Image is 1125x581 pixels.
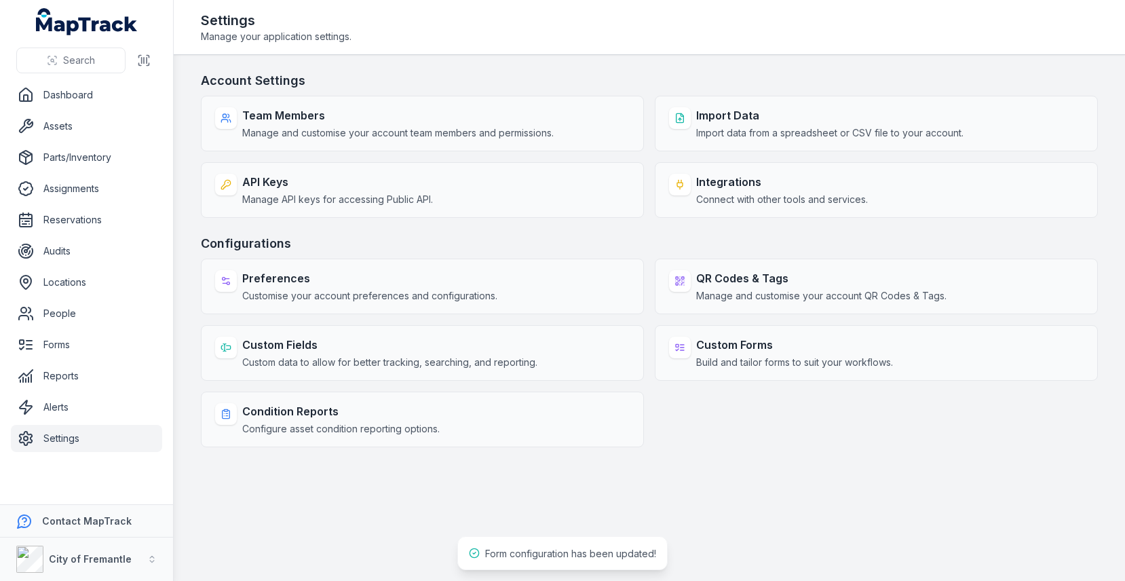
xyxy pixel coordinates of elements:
a: Import DataImport data from a spreadsheet or CSV file to your account. [655,96,1098,151]
span: Search [63,54,95,67]
span: Custom data to allow for better tracking, searching, and reporting. [242,356,537,369]
strong: Import Data [696,107,964,124]
a: API KeysManage API keys for accessing Public API. [201,162,644,218]
h3: Account Settings [201,71,1098,90]
strong: Contact MapTrack [42,515,132,527]
strong: Team Members [242,107,554,124]
a: Condition ReportsConfigure asset condition reporting options. [201,392,644,447]
a: Locations [11,269,162,296]
strong: Condition Reports [242,403,440,419]
a: Alerts [11,394,162,421]
strong: Custom Forms [696,337,893,353]
a: Dashboard [11,81,162,109]
strong: Custom Fields [242,337,537,353]
span: Connect with other tools and services. [696,193,868,206]
h3: Configurations [201,234,1098,253]
a: Reports [11,362,162,390]
a: Assignments [11,175,162,202]
a: Reservations [11,206,162,233]
a: Custom FieldsCustom data to allow for better tracking, searching, and reporting. [201,325,644,381]
a: Custom FormsBuild and tailor forms to suit your workflows. [655,325,1098,381]
span: Build and tailor forms to suit your workflows. [696,356,893,369]
a: Parts/Inventory [11,144,162,171]
span: Manage and customise your account QR Codes & Tags. [696,289,947,303]
strong: Integrations [696,174,868,190]
a: PreferencesCustomise your account preferences and configurations. [201,259,644,314]
strong: QR Codes & Tags [696,270,947,286]
a: Team MembersManage and customise your account team members and permissions. [201,96,644,151]
button: Search [16,48,126,73]
a: Assets [11,113,162,140]
span: Import data from a spreadsheet or CSV file to your account. [696,126,964,140]
a: IntegrationsConnect with other tools and services. [655,162,1098,218]
a: Audits [11,238,162,265]
span: Manage and customise your account team members and permissions. [242,126,554,140]
a: Forms [11,331,162,358]
a: MapTrack [36,8,138,35]
span: Customise your account preferences and configurations. [242,289,497,303]
strong: API Keys [242,174,433,190]
span: Manage your application settings. [201,30,351,43]
a: QR Codes & TagsManage and customise your account QR Codes & Tags. [655,259,1098,314]
a: People [11,300,162,327]
span: Form configuration has been updated! [485,548,656,559]
strong: City of Fremantle [49,553,132,565]
a: Settings [11,425,162,452]
strong: Preferences [242,270,497,286]
span: Manage API keys for accessing Public API. [242,193,433,206]
h2: Settings [201,11,351,30]
span: Configure asset condition reporting options. [242,422,440,436]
